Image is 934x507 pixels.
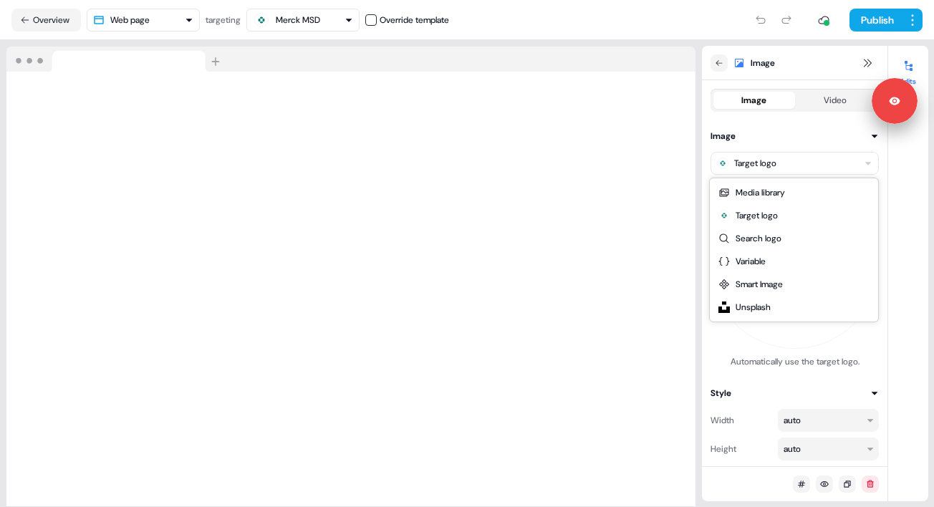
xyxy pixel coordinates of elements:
[736,254,766,269] div: Variable
[736,300,771,314] div: Unsplash
[736,208,778,223] div: Target logo
[736,277,783,291] div: Smart Image
[718,301,730,313] img: unsplash logo
[736,185,785,200] div: Media library
[736,231,781,246] div: Search logo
